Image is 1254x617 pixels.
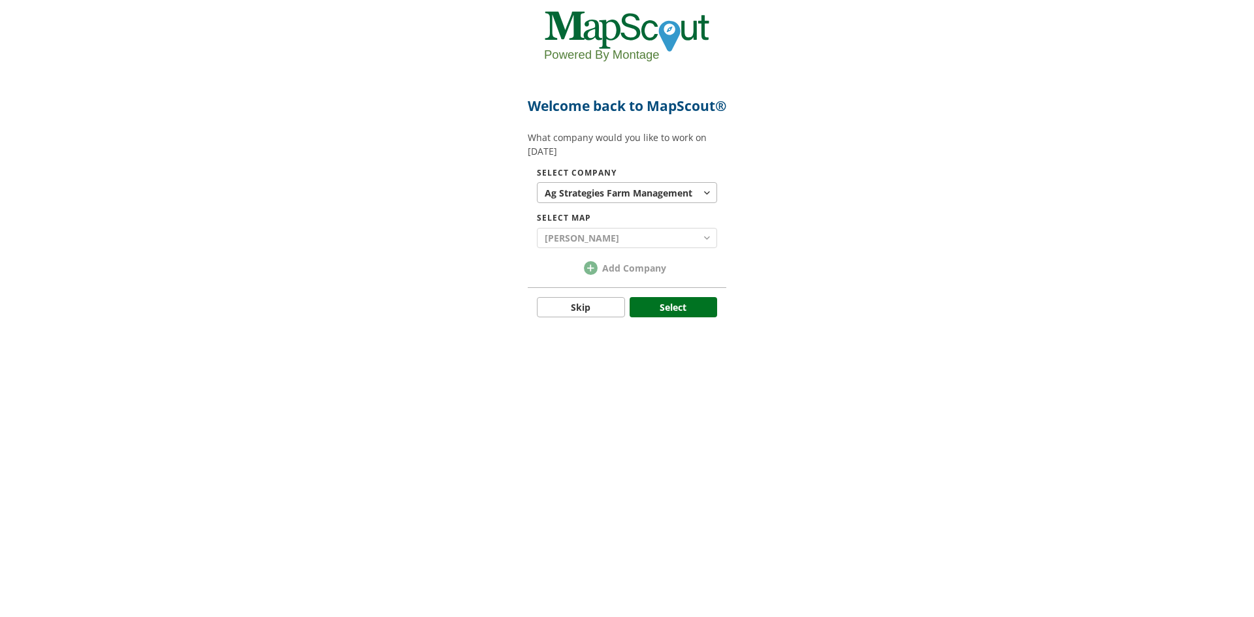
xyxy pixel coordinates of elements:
button: Select [630,297,718,318]
img: mapscout-transparent-powered-by.svg [545,9,709,64]
span: Ag Strategies Farm Management [545,186,695,200]
button: Skip [537,297,625,318]
p: What company would you like to work on [DATE] [528,131,726,158]
span: Select Map [537,212,717,224]
span: Add Company [602,261,666,275]
span: [PERSON_NAME] [545,231,622,245]
button: Add Company [578,257,676,278]
button: Select Company [537,182,717,203]
span: Select Company [537,167,717,179]
button: Select Map [537,228,717,249]
h2: Welcome back to MapScout® [528,82,726,131]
